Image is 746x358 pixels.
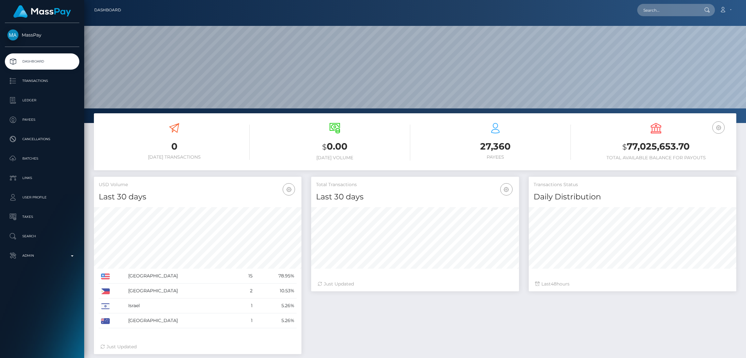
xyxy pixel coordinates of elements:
[126,269,237,284] td: [GEOGRAPHIC_DATA]
[99,140,250,153] h3: 0
[7,173,77,183] p: Links
[581,155,731,161] h6: Total Available Balance for Payouts
[99,182,297,188] h5: USD Volume
[7,212,77,222] p: Taxes
[237,313,255,328] td: 1
[100,343,295,350] div: Just Updated
[7,154,77,163] p: Batches
[7,95,77,105] p: Ledger
[7,193,77,202] p: User Profile
[101,288,110,294] img: PH.png
[5,32,79,38] span: MassPay
[5,248,79,264] a: Admin
[5,189,79,206] a: User Profile
[255,284,297,298] td: 10.53%
[7,251,77,261] p: Admin
[237,269,255,284] td: 15
[316,191,514,203] h4: Last 30 days
[237,284,255,298] td: 2
[255,313,297,328] td: 5.26%
[5,73,79,89] a: Transactions
[259,155,410,161] h6: [DATE] Volume
[259,140,410,153] h3: 0.00
[101,318,110,324] img: AU.png
[420,140,571,153] h3: 27,360
[7,134,77,144] p: Cancellations
[126,313,237,328] td: [GEOGRAPHIC_DATA]
[13,5,71,18] img: MassPay Logo
[7,231,77,241] p: Search
[535,281,730,287] div: Last hours
[5,170,79,186] a: Links
[534,182,731,188] h5: Transactions Status
[5,228,79,244] a: Search
[7,29,18,40] img: MassPay
[7,76,77,86] p: Transactions
[551,281,557,287] span: 48
[99,154,250,160] h6: [DATE] Transactions
[5,151,79,167] a: Batches
[5,209,79,225] a: Taxes
[101,303,110,309] img: IL.png
[581,140,731,153] h3: 77,025,653.70
[7,115,77,125] p: Payees
[316,182,514,188] h5: Total Transactions
[126,284,237,298] td: [GEOGRAPHIC_DATA]
[5,131,79,147] a: Cancellations
[7,57,77,66] p: Dashboard
[255,269,297,284] td: 78.95%
[255,298,297,313] td: 5.26%
[322,142,327,151] small: $
[318,281,512,287] div: Just Updated
[237,298,255,313] td: 1
[126,298,237,313] td: Israel
[99,191,297,203] h4: Last 30 days
[637,4,698,16] input: Search...
[420,154,571,160] h6: Payees
[534,191,731,203] h4: Daily Distribution
[94,3,121,17] a: Dashboard
[101,274,110,279] img: US.png
[5,53,79,70] a: Dashboard
[622,142,627,151] small: $
[5,112,79,128] a: Payees
[5,92,79,108] a: Ledger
